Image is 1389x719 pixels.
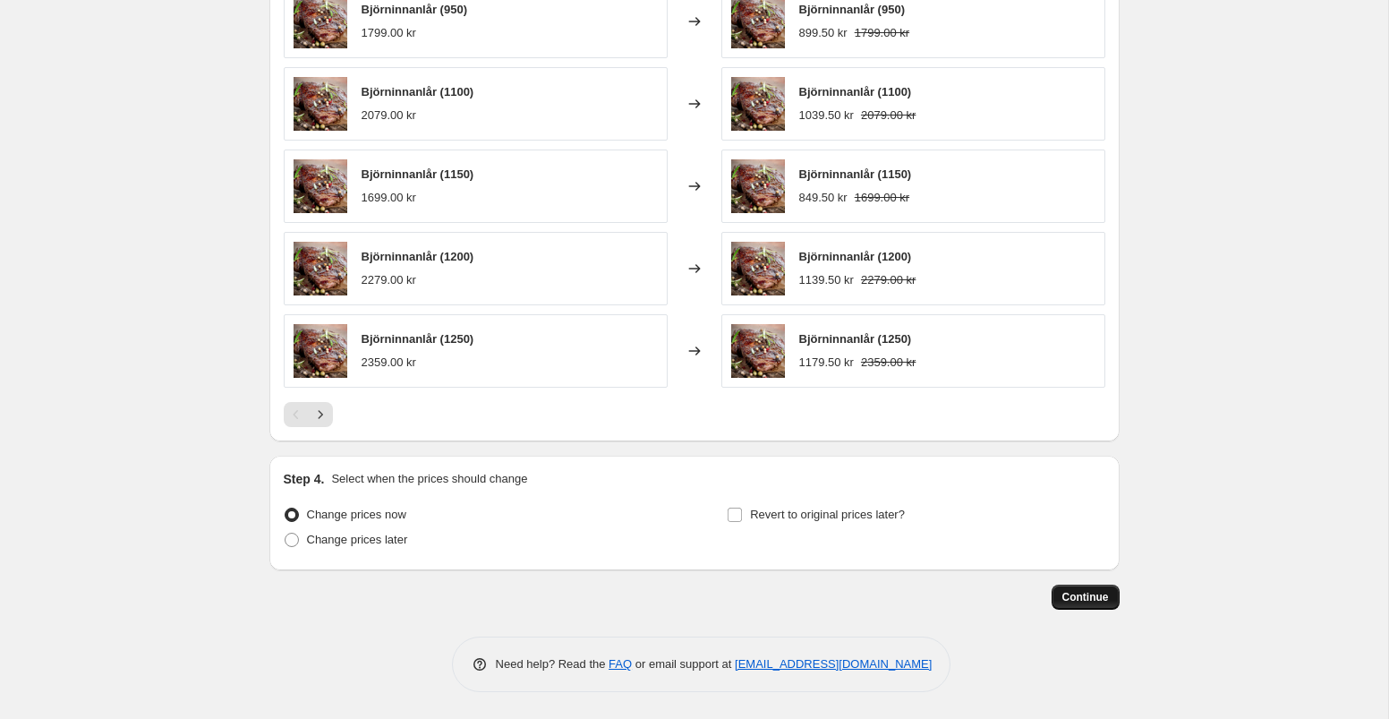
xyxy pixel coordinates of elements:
div: 2279.00 kr [362,271,416,289]
span: Change prices now [307,508,406,521]
span: Björninnanlår (1250) [362,332,474,346]
strike: 1699.00 kr [855,189,909,207]
span: or email support at [632,657,735,671]
span: Change prices later [307,533,408,546]
h2: Step 4. [284,470,325,488]
div: 1699.00 kr [362,189,416,207]
a: FAQ [609,657,632,671]
img: Bjornstek_80x.jpg [731,242,785,295]
p: Select when the prices should change [331,470,527,488]
span: Continue [1062,590,1109,604]
span: Björninnanlår (1100) [362,85,474,98]
div: 1139.50 kr [799,271,854,289]
span: Revert to original prices later? [750,508,905,521]
span: Björninnanlår (1100) [799,85,912,98]
strike: 2079.00 kr [861,107,916,124]
span: Björninnanlår (950) [799,3,905,16]
img: Bjornstek_80x.jpg [731,77,785,131]
div: 899.50 kr [799,24,848,42]
button: Continue [1052,585,1120,610]
strike: 2359.00 kr [861,354,916,372]
strike: 1799.00 kr [855,24,909,42]
a: [EMAIL_ADDRESS][DOMAIN_NAME] [735,657,932,671]
img: Bjornstek_80x.jpg [731,159,785,213]
span: Björninnanlår (1150) [362,167,474,181]
div: 1179.50 kr [799,354,854,372]
span: Need help? Read the [496,657,609,671]
div: 1039.50 kr [799,107,854,124]
div: 2359.00 kr [362,354,416,372]
strike: 2279.00 kr [861,271,916,289]
nav: Pagination [284,402,333,427]
img: Bjornstek_80x.jpg [294,242,347,295]
span: Björninnanlår (1200) [362,250,474,263]
div: 2079.00 kr [362,107,416,124]
img: Bjornstek_80x.jpg [731,324,785,378]
img: Bjornstek_80x.jpg [294,159,347,213]
img: Bjornstek_80x.jpg [294,324,347,378]
span: Björninnanlår (1250) [799,332,912,346]
button: Next [308,402,333,427]
img: Bjornstek_80x.jpg [294,77,347,131]
span: Björninnanlår (1150) [799,167,912,181]
span: Björninnanlår (1200) [799,250,912,263]
span: Björninnanlår (950) [362,3,467,16]
div: 1799.00 kr [362,24,416,42]
div: 849.50 kr [799,189,848,207]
